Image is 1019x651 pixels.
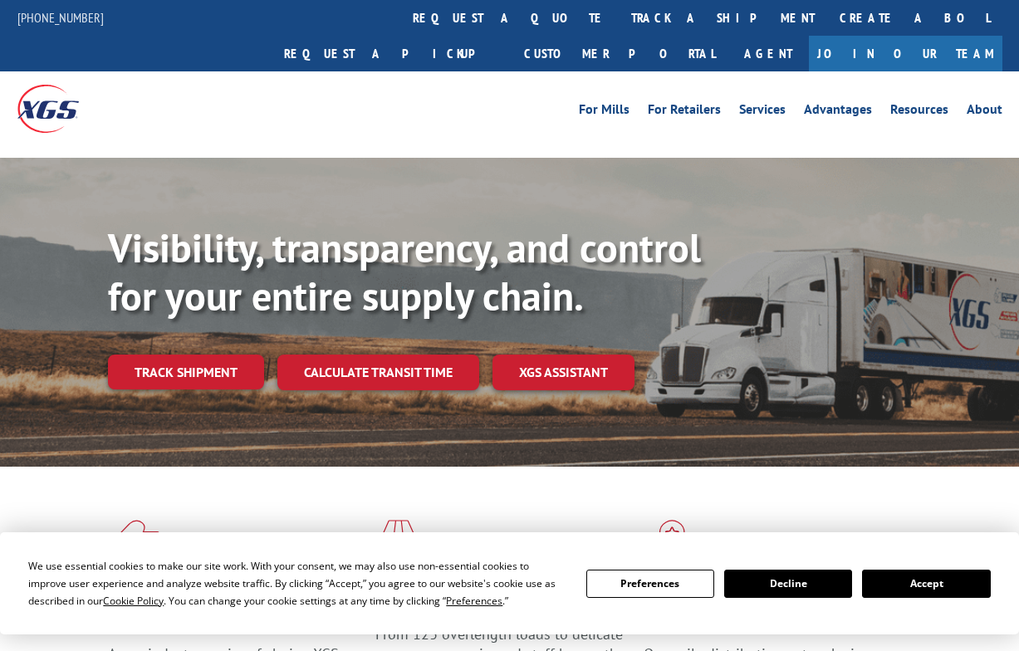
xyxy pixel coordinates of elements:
[586,570,714,598] button: Preferences
[492,355,634,390] a: XGS ASSISTANT
[277,355,479,390] a: Calculate transit time
[862,570,990,598] button: Accept
[512,36,728,71] a: Customer Portal
[272,36,512,71] a: Request a pickup
[446,594,502,608] span: Preferences
[108,355,264,389] a: Track shipment
[17,9,104,26] a: [PHONE_NUMBER]
[108,520,159,563] img: xgs-icon-total-supply-chain-intelligence-red
[579,103,630,121] a: For Mills
[809,36,1002,71] a: Join Our Team
[967,103,1002,121] a: About
[644,520,701,563] img: xgs-icon-flagship-distribution-model-red
[804,103,872,121] a: Advantages
[724,570,852,598] button: Decline
[728,36,809,71] a: Agent
[648,103,721,121] a: For Retailers
[375,520,414,563] img: xgs-icon-focused-on-flooring-red
[890,103,948,121] a: Resources
[103,594,164,608] span: Cookie Policy
[28,557,566,609] div: We use essential cookies to make our site work. With your consent, we may also use non-essential ...
[108,222,701,321] b: Visibility, transparency, and control for your entire supply chain.
[739,103,786,121] a: Services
